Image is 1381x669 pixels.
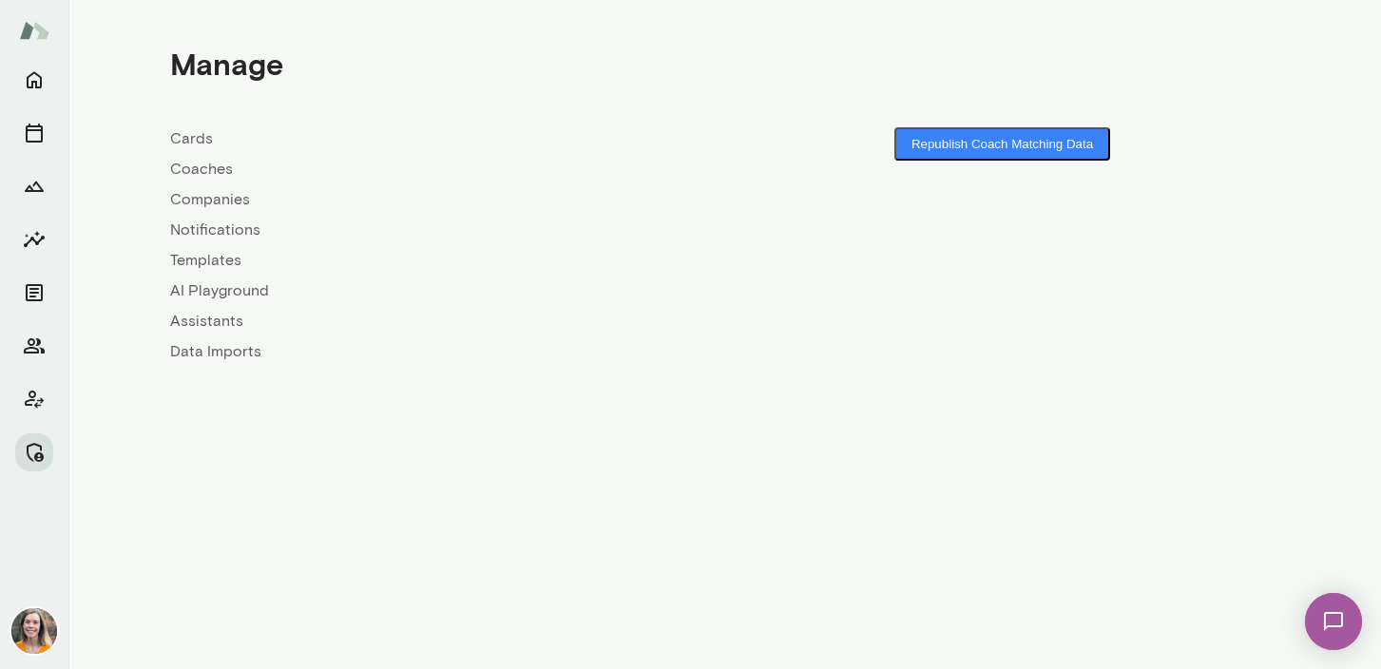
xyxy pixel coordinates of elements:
a: Cards [170,127,725,150]
a: AI Playground [170,279,725,302]
button: Insights [15,220,53,258]
a: Data Imports [170,340,725,363]
img: Carrie Kelly [11,608,57,654]
button: Growth Plan [15,167,53,205]
button: Sessions [15,114,53,152]
a: Coaches [170,158,725,181]
button: Manage [15,433,53,471]
a: Notifications [170,219,725,241]
button: Members [15,327,53,365]
img: Mento [19,12,49,48]
a: Companies [170,188,725,211]
button: Client app [15,380,53,418]
button: Republish Coach Matching Data [894,127,1110,161]
button: Documents [15,274,53,312]
button: Home [15,61,53,99]
h4: Manage [170,46,283,82]
a: Assistants [170,310,725,333]
a: Templates [170,249,725,272]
